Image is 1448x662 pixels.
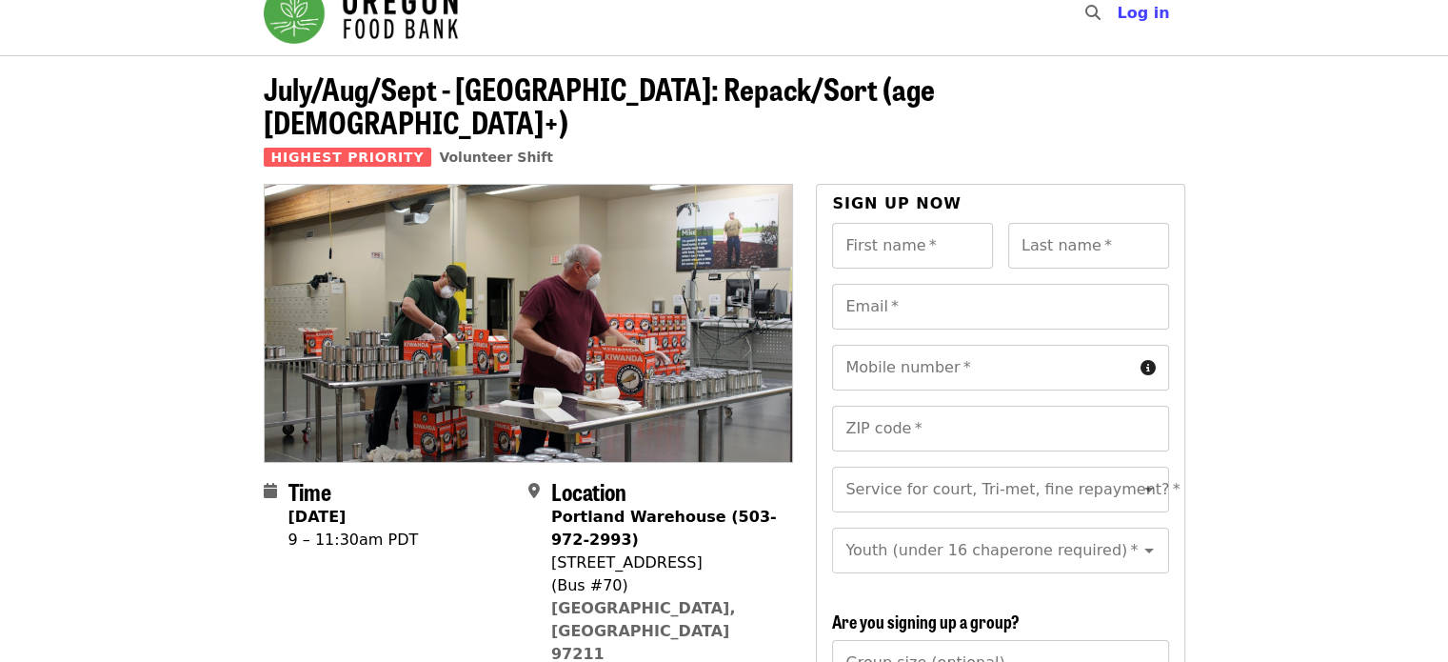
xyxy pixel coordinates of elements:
[439,150,553,165] a: Volunteer Shift
[1084,4,1100,22] i: search icon
[832,609,1020,633] span: Are you signing up a group?
[264,148,432,167] span: Highest Priority
[1008,223,1169,269] input: Last name
[264,66,935,144] span: July/Aug/Sept - [GEOGRAPHIC_DATA]: Repack/Sort (age [DEMOGRAPHIC_DATA]+)
[1117,4,1169,22] span: Log in
[832,194,962,212] span: Sign up now
[551,508,777,549] strong: Portland Warehouse (503-972-2993)
[288,474,331,508] span: Time
[1136,476,1162,503] button: Open
[288,508,347,526] strong: [DATE]
[551,574,778,597] div: (Bus #70)
[832,284,1168,330] input: Email
[551,474,626,508] span: Location
[1136,537,1162,564] button: Open
[832,223,993,269] input: First name
[288,529,419,552] div: 9 – 11:30am PDT
[551,552,778,574] div: [STREET_ADDRESS]
[832,406,1168,451] input: ZIP code
[264,482,277,500] i: calendar icon
[265,185,793,461] img: July/Aug/Sept - Portland: Repack/Sort (age 16+) organized by Oregon Food Bank
[528,482,540,500] i: map-marker-alt icon
[1141,359,1156,377] i: circle-info icon
[832,345,1132,391] input: Mobile number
